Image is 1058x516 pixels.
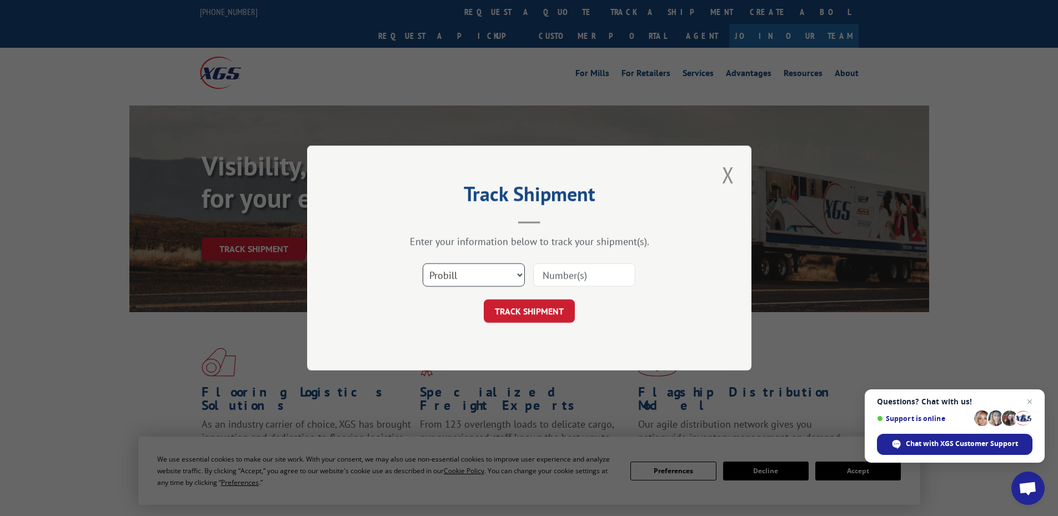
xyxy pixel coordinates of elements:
[363,235,696,248] div: Enter your information below to track your shipment(s).
[363,186,696,207] h2: Track Shipment
[877,434,1032,455] span: Chat with XGS Customer Support
[877,414,970,423] span: Support is online
[877,397,1032,406] span: Questions? Chat with us!
[533,263,635,287] input: Number(s)
[906,439,1018,449] span: Chat with XGS Customer Support
[1011,472,1045,505] a: Open chat
[719,159,738,190] button: Close modal
[484,299,575,323] button: TRACK SHIPMENT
